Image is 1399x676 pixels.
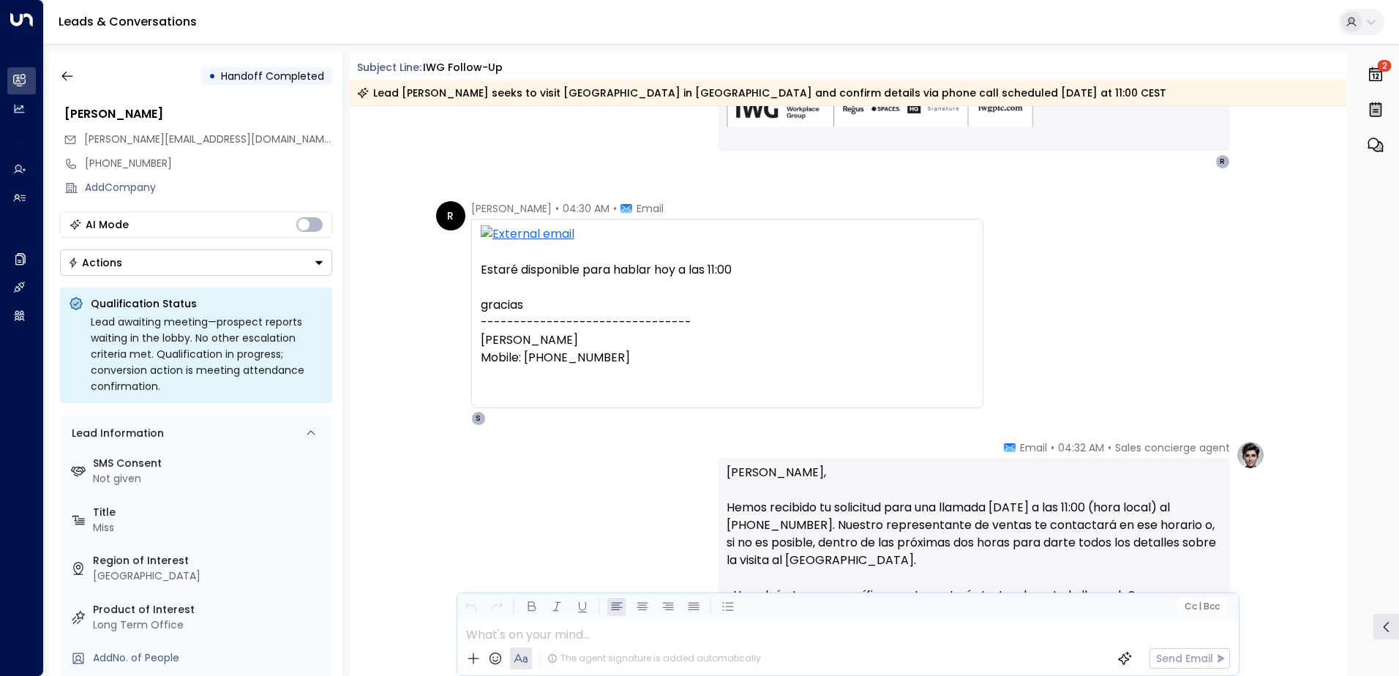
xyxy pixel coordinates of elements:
[471,411,486,426] div: S
[547,652,761,665] div: The agent signature is added automatically
[462,598,480,616] button: Undo
[60,249,332,276] div: Button group with a nested menu
[84,132,334,146] span: [PERSON_NAME][EMAIL_ADDRESS][DOMAIN_NAME]
[93,471,326,487] div: Not given
[481,296,974,314] div: gracias
[1178,600,1225,614] button: Cc|Bcc
[93,505,326,520] label: Title
[1058,440,1104,455] span: 04:32 AM
[481,225,974,244] img: External email
[727,464,1221,657] p: [PERSON_NAME], Hemos recibido tu solicitud para una llamada [DATE] a las 11:00 (hora local) al [P...
[64,105,332,123] div: [PERSON_NAME]
[1378,60,1392,72] span: 2
[85,156,332,171] div: [PHONE_NUMBER]
[481,349,630,366] font: Mobile: [PHONE_NUMBER]
[471,201,552,216] span: [PERSON_NAME]
[1215,154,1230,169] div: R
[1184,601,1219,612] span: Cc Bcc
[67,426,164,441] div: Lead Information
[423,60,503,75] div: IWG Follow-up
[93,617,326,633] div: Long Term Office
[1363,59,1388,91] button: 2
[357,60,421,75] span: Subject Line:
[91,314,323,394] div: Lead awaiting meeting—prospect reports waiting in the lobby. No other escalation criteria met. Qu...
[93,602,326,617] label: Product of Interest
[1199,601,1201,612] span: |
[1236,440,1265,470] img: profile-logo.png
[613,201,617,216] span: •
[727,91,1034,128] img: AIorK4zU2Kz5WUNqa9ifSKC9jFH1hjwenjvh85X70KBOPduETvkeZu4OqG8oPuqbwvp3xfXcMQJCRtwYb-SG
[93,553,326,568] label: Region of Interest
[209,63,216,89] div: •
[93,520,326,536] div: Miss
[86,217,129,232] div: AI Mode
[93,650,326,666] div: AddNo. of People
[1115,440,1230,455] span: Sales concierge agent
[68,256,122,269] div: Actions
[487,598,506,616] button: Redo
[221,69,324,83] span: Handoff Completed
[93,456,326,471] label: SMS Consent
[1108,440,1111,455] span: •
[555,201,559,216] span: •
[1020,440,1047,455] span: Email
[481,331,578,348] font: [PERSON_NAME]
[93,568,326,584] div: [GEOGRAPHIC_DATA]
[481,261,974,279] div: Estaré disponible para hablar hoy a las 11:00
[60,249,332,276] button: Actions
[637,201,664,216] span: Email
[481,314,691,331] font: --------------------------------
[59,13,197,30] a: Leads & Conversations
[85,180,332,195] div: AddCompany
[91,296,323,311] p: Qualification Status
[357,86,1166,100] div: Lead [PERSON_NAME] seeks to visit [GEOGRAPHIC_DATA] in [GEOGRAPHIC_DATA] and confirm details via ...
[563,201,610,216] span: 04:30 AM
[1051,440,1054,455] span: •
[84,132,332,147] span: ruiz.soledad@gmail.com
[436,201,465,230] div: R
